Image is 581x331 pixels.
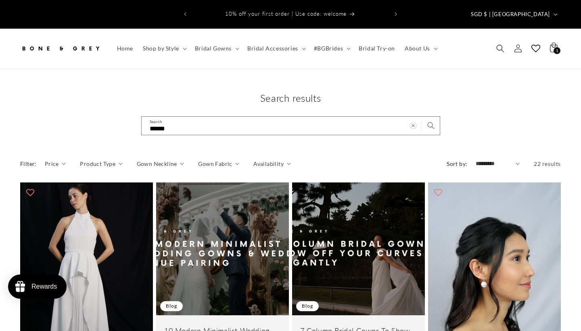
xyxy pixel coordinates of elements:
[359,45,395,52] span: Bridal Try-on
[45,159,59,168] span: Price
[31,283,57,290] div: Rewards
[422,117,440,134] button: Search
[22,184,38,201] button: Add to wishlist
[195,45,232,52] span: Bridal Gowns
[354,40,400,57] a: Bridal Try-on
[404,117,422,134] button: Clear search term
[20,40,101,57] img: Bone and Grey Bridal
[20,159,37,168] h2: Filter:
[80,159,115,168] span: Product Type
[405,45,430,52] span: About Us
[253,159,284,168] span: Availability
[198,159,232,168] span: Gown Fabric
[112,40,138,57] a: Home
[400,40,441,57] summary: About Us
[534,160,561,167] span: 22 results
[387,6,405,22] button: Next announcement
[253,159,290,168] summary: Availability (0 selected)
[137,159,184,168] summary: Gown Neckline (0 selected)
[143,45,179,52] span: Shop by Style
[17,37,104,61] a: Bone and Grey Bridal
[45,159,66,168] summary: Price
[80,159,122,168] summary: Product Type (0 selected)
[137,159,177,168] span: Gown Neckline
[430,184,446,201] button: Add to wishlist
[242,40,309,57] summary: Bridal Accessories
[20,92,561,104] h1: Search results
[198,159,239,168] summary: Gown Fabric (0 selected)
[225,10,347,17] span: 10% off your first order | Use code: welcome
[190,40,242,57] summary: Bridal Gowns
[447,160,467,167] label: Sort by:
[309,40,354,57] summary: #BGBrides
[176,6,194,22] button: Previous announcement
[471,10,550,19] span: SGD $ | [GEOGRAPHIC_DATA]
[491,40,509,57] summary: Search
[314,45,343,52] span: #BGBrides
[247,45,298,52] span: Bridal Accessories
[117,45,133,52] span: Home
[138,40,190,57] summary: Shop by Style
[556,47,558,54] span: 1
[466,6,561,22] button: SGD $ | [GEOGRAPHIC_DATA]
